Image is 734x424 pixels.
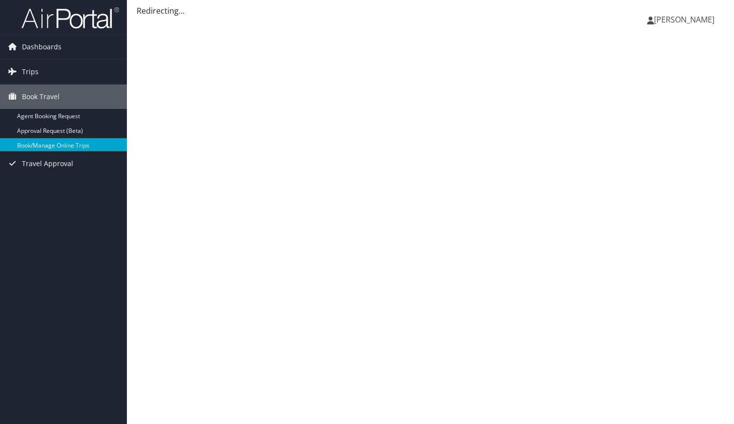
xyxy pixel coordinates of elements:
span: Trips [22,60,39,84]
img: airportal-logo.png [21,6,119,29]
a: [PERSON_NAME] [647,5,724,34]
span: Dashboards [22,35,61,59]
span: Book Travel [22,85,60,109]
span: [PERSON_NAME] [654,14,714,25]
div: Redirecting... [137,5,724,17]
span: Travel Approval [22,151,73,176]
